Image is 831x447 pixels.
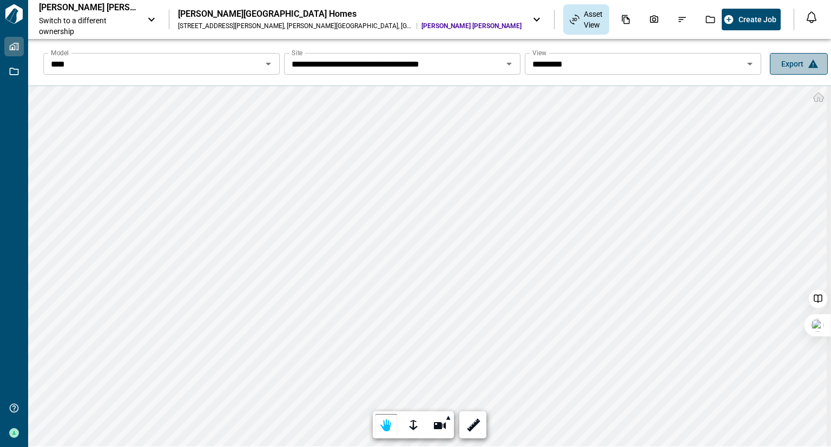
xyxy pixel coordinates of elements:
button: Open [261,56,276,71]
button: Create Job [722,9,781,30]
span: Asset View [584,9,603,30]
label: Model [51,48,69,57]
div: [PERSON_NAME][GEOGRAPHIC_DATA] Homes [178,9,522,19]
label: Site [292,48,302,57]
div: Documents [615,10,637,29]
label: View [532,48,546,57]
span: Export [781,58,803,69]
span: Create Job [738,14,776,25]
span: [PERSON_NAME] [PERSON_NAME] [421,22,522,30]
button: Open notification feed [803,9,820,26]
div: Issues & Info [671,10,694,29]
div: Jobs [699,10,722,29]
button: Open [502,56,517,71]
span: Switch to a different ownership [39,15,136,37]
button: Open [742,56,757,71]
div: [STREET_ADDRESS][PERSON_NAME] , [PERSON_NAME][GEOGRAPHIC_DATA] , [GEOGRAPHIC_DATA] [178,22,412,30]
div: Asset View [563,4,609,35]
p: [PERSON_NAME] [PERSON_NAME] [39,2,136,13]
button: Export [770,53,828,75]
div: Photos [643,10,665,29]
